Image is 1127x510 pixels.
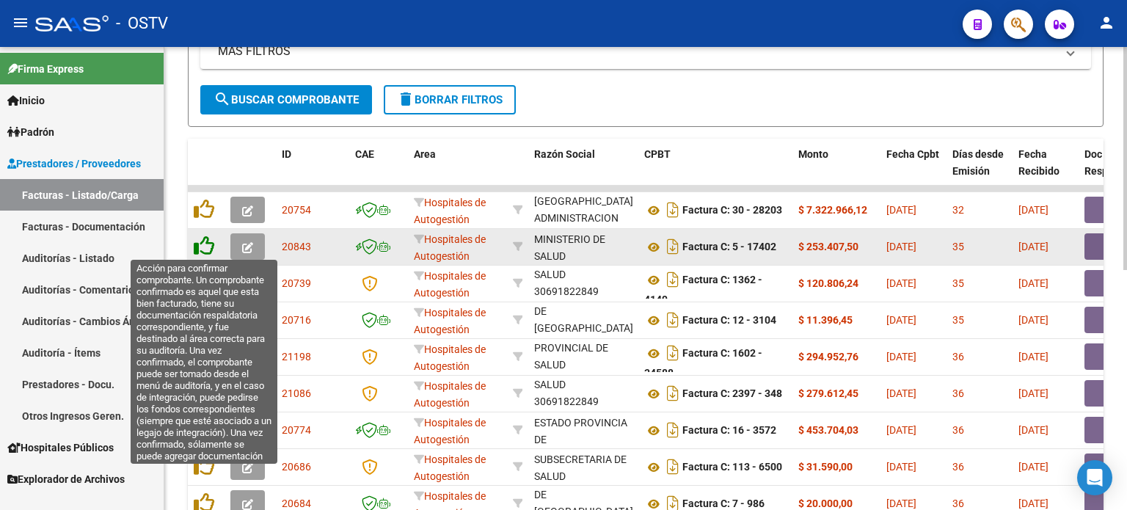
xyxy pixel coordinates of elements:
span: Fecha Cpbt [886,148,939,160]
span: Hospitales de Autogestión [414,270,486,299]
span: 20774 [282,424,311,436]
span: Inicio [7,92,45,109]
span: Borrar Filtros [397,93,503,106]
div: 30691822849 [534,341,632,372]
span: 36 [952,498,964,509]
span: Area [414,148,436,160]
strong: Factura C: 1362 - 4149 [644,274,762,306]
span: - OSTV [116,7,168,40]
i: Descargar documento [663,235,682,258]
datatable-header-cell: Razón Social [528,139,638,203]
strong: $ 11.396,45 [798,314,853,326]
span: 21198 [282,351,311,363]
span: [DATE] [1018,424,1048,436]
span: [DATE] [886,277,916,289]
strong: $ 453.704,03 [798,424,858,436]
span: Firma Express [7,61,84,77]
div: 30673377544 [534,305,632,335]
span: 20686 [282,461,311,473]
span: Días desde Emisión [952,148,1004,177]
span: Hospitales de Autogestión [414,417,486,445]
strong: $ 20.000,00 [798,498,853,509]
i: Descargar documento [663,382,682,405]
i: Descargar documento [663,198,682,222]
strong: $ 120.806,24 [798,277,858,289]
span: CAE [355,148,374,160]
div: SUBSECRETARIA DE SALUD [534,451,632,485]
span: [DATE] [1018,498,1048,509]
div: 30673377544 [534,415,632,445]
span: [DATE] [886,387,916,399]
strong: Factura C: 113 - 6500 [682,462,782,473]
span: 36 [952,461,964,473]
strong: Factura C: 5 - 17402 [682,241,776,253]
span: 36 [952,387,964,399]
strong: Factura C: 12 - 3104 [682,315,776,327]
i: Descargar documento [663,418,682,442]
mat-icon: search [214,90,231,108]
div: GOBIERNO DE LA PROVINCIA DE [GEOGRAPHIC_DATA] ADMINISTRACION CENTRAL [534,159,633,243]
span: Buscar Comprobante [214,93,359,106]
span: Razón Social [534,148,595,160]
i: Descargar documento [663,308,682,332]
datatable-header-cell: CPBT [638,139,792,203]
div: 30691822849 [534,378,632,409]
span: Prestadores / Proveedores [7,156,141,172]
span: 32 [952,204,964,216]
span: 35 [952,277,964,289]
div: ESTADO PROVINCIA DE [GEOGRAPHIC_DATA] [534,415,633,465]
span: [DATE] [886,351,916,363]
div: ESTADO PROVINCIA DE [GEOGRAPHIC_DATA] [534,286,633,336]
span: [DATE] [1018,351,1048,363]
span: 20684 [282,498,311,509]
span: [DATE] [886,241,916,252]
datatable-header-cell: CAE [349,139,408,203]
span: 20739 [282,277,311,289]
span: 35 [952,314,964,326]
span: 20754 [282,204,311,216]
span: [DATE] [886,498,916,509]
span: Hospitales de Autogestión [414,343,486,372]
datatable-header-cell: Fecha Recibido [1013,139,1079,203]
span: [DATE] [886,204,916,216]
span: Hospitales Públicos [7,440,114,456]
span: Hospitales de Autogestión [414,307,486,335]
strong: Factura C: 2397 - 348 [682,388,782,400]
span: [DATE] [886,314,916,326]
strong: Factura C: 30 - 28203 [682,205,782,216]
datatable-header-cell: Area [408,139,507,203]
span: CPBT [644,148,671,160]
div: SISTEMA PROVINCIAL DE SALUD [534,323,632,373]
strong: $ 294.952,76 [798,351,858,363]
div: 30675068441 [534,451,632,482]
strong: $ 253.407,50 [798,241,858,252]
span: 20843 [282,241,311,252]
datatable-header-cell: Monto [792,139,880,203]
strong: Factura C: 1602 - 34588 [644,348,762,379]
span: 20716 [282,314,311,326]
span: Explorador de Archivos [7,471,125,487]
i: Descargar documento [663,455,682,478]
mat-icon: menu [12,14,29,32]
mat-icon: delete [397,90,415,108]
datatable-header-cell: Fecha Cpbt [880,139,947,203]
span: Hospitales de Autogestión [414,453,486,482]
div: MINISTERIO DE SALUD [534,231,632,265]
div: Open Intercom Messenger [1077,460,1112,495]
span: ID [282,148,291,160]
strong: $ 31.590,00 [798,461,853,473]
span: Hospitales de Autogestión [414,380,486,409]
span: Hospitales de Autogestión [414,233,486,262]
span: [DATE] [1018,314,1048,326]
strong: Factura C: 7 - 986 [682,498,765,510]
span: [DATE] [886,461,916,473]
span: Hospitales de Autogestión [414,197,486,225]
span: [DATE] [1018,204,1048,216]
i: Descargar documento [663,268,682,291]
mat-expansion-panel-header: MAS FILTROS [200,34,1091,69]
span: Padrón [7,124,54,140]
datatable-header-cell: ID [276,139,349,203]
strong: Factura C: 16 - 3572 [682,425,776,437]
i: Descargar documento [663,341,682,365]
mat-icon: person [1098,14,1115,32]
